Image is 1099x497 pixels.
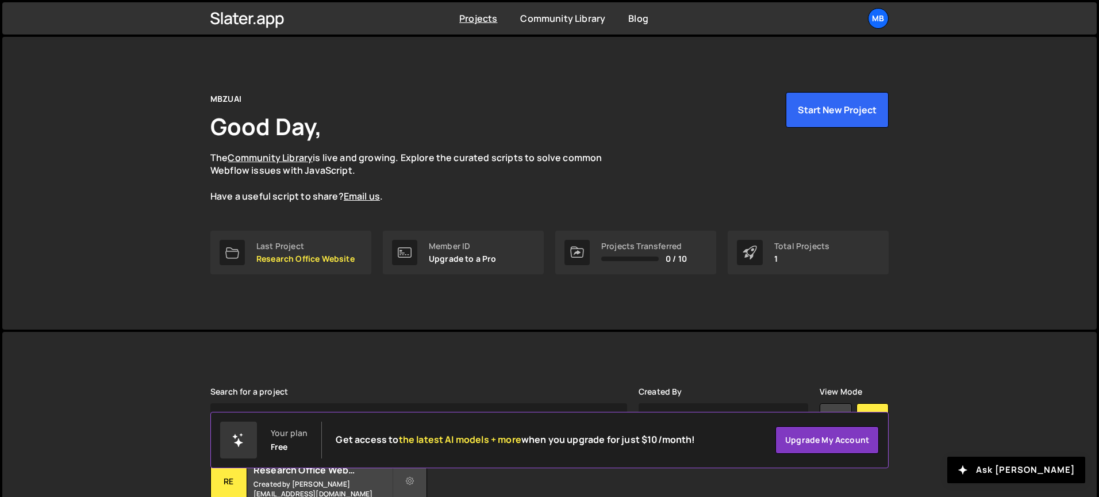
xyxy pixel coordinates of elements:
[601,242,687,251] div: Projects Transferred
[210,92,241,106] div: MBZUAI
[774,242,829,251] div: Total Projects
[775,426,879,454] a: Upgrade my account
[210,110,322,142] h1: Good Day,
[228,151,313,164] a: Community Library
[210,387,288,396] label: Search for a project
[947,457,1085,483] button: Ask [PERSON_NAME]
[271,429,308,438] div: Your plan
[271,442,288,452] div: Free
[256,254,355,263] p: Research Office Website
[429,242,497,251] div: Member ID
[336,434,695,445] h2: Get access to when you upgrade for just $10/month!
[820,387,862,396] label: View Mode
[774,254,829,263] p: 1
[628,12,648,25] a: Blog
[253,464,392,476] h2: Research Office Website
[459,12,497,25] a: Projects
[344,190,380,202] a: Email us
[786,92,889,128] button: Start New Project
[210,151,624,203] p: The is live and growing. Explore the curated scripts to solve common Webflow issues with JavaScri...
[868,8,889,29] a: MB
[256,242,355,251] div: Last Project
[210,403,627,435] input: Type your project...
[399,433,521,446] span: the latest AI models + more
[429,254,497,263] p: Upgrade to a Pro
[520,12,605,25] a: Community Library
[666,254,687,263] span: 0 / 10
[639,387,682,396] label: Created By
[210,231,371,274] a: Last Project Research Office Website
